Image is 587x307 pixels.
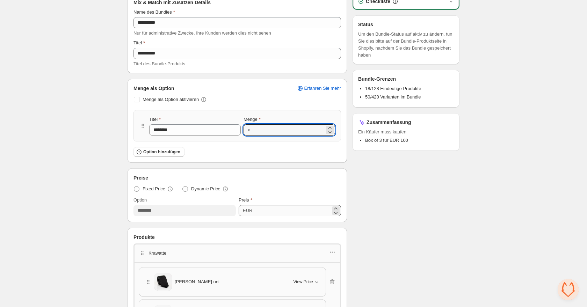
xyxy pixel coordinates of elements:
span: Ein Käufer muss kaufen [358,129,454,136]
span: Preise [133,174,148,181]
p: Krawatte [148,250,166,257]
span: Nur für administrative Zwecke, Ihre Kunden werden dies nicht sehen [133,30,271,36]
span: Menge als Option [133,85,174,92]
h3: Zusammenfassung [367,119,411,126]
button: Option hinzufügen [133,147,184,157]
label: Menge [244,116,261,123]
span: Produkte [133,234,155,241]
span: 50/420 Varianten im Bundle [365,94,421,100]
img: RAUL black uni [154,273,172,291]
li: Box of 3 für EUR 100 [365,137,454,144]
span: Um den Bundle-Status auf aktiv zu ändern, tun Sie dies bitte auf der Bundle-Produktseite in Shopi... [358,31,454,59]
h3: Bundle-Grenzen [358,75,396,82]
span: Fixed Price [143,185,165,192]
h3: Status [358,21,373,28]
label: Name des Bundles [133,9,175,16]
a: Erfahren Sie mehr [292,83,346,93]
span: 18/128 Eindeutige Produkte [365,86,421,91]
span: Option hinzufügen [143,149,180,155]
button: View Price [289,276,324,287]
span: Dynamic Price [191,185,220,192]
div: Chat öffnen [558,279,579,300]
div: x [248,126,250,133]
div: EUR [243,207,252,214]
label: Option [133,197,147,204]
label: Titel [149,116,161,123]
label: Titel [133,39,145,46]
span: Erfahren Sie mehr [304,86,341,91]
span: View Price [293,279,313,285]
span: [PERSON_NAME] uni [175,278,219,285]
span: Menge als Option aktivieren [143,97,199,102]
label: Preis [239,197,252,204]
span: Titel des Bundle-Produkts [133,61,185,66]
